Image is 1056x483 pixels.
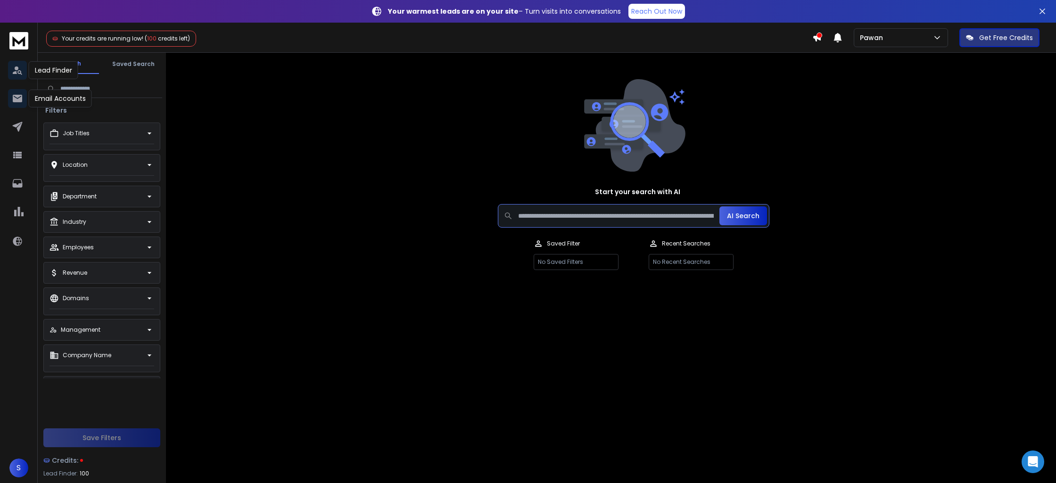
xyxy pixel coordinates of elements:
p: Department [63,193,97,200]
img: logo [9,32,28,49]
p: Location [63,161,88,169]
div: Lead Finder [29,61,78,79]
p: Saved Filter [547,240,580,247]
p: Get Free Credits [979,33,1033,42]
button: Saved Search [105,55,162,74]
button: AI Search [719,206,767,225]
p: Domains [63,295,89,302]
p: Job Titles [63,130,90,137]
img: image [582,79,685,172]
strong: Your warmest leads are on your site [388,7,519,16]
p: Company Name [63,352,111,359]
button: Search [41,54,99,74]
p: No Recent Searches [649,254,734,270]
a: Credits: [43,451,160,470]
p: Industry [63,218,86,226]
span: Your credits are running low! [62,34,143,42]
button: S [9,458,28,477]
p: Recent Searches [662,240,710,247]
span: Credits: [52,456,78,465]
p: Reach Out Now [631,7,682,16]
span: 100 [80,470,89,477]
p: Employees [63,244,94,251]
div: Email Accounts [29,90,92,107]
div: Open Intercom Messenger [1022,450,1044,473]
button: Get Free Credits [959,28,1039,47]
p: No Saved Filters [534,254,619,270]
a: Reach Out Now [628,4,685,19]
p: Management [61,326,100,334]
h1: Start your search with AI [595,187,680,196]
p: – Turn visits into conversations [388,7,621,16]
span: 100 [147,34,157,42]
p: Pawan [860,33,887,42]
h3: Filters [41,106,71,115]
p: Revenue [63,269,87,277]
span: ( credits left) [145,34,190,42]
p: Lead Finder: [43,470,78,477]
